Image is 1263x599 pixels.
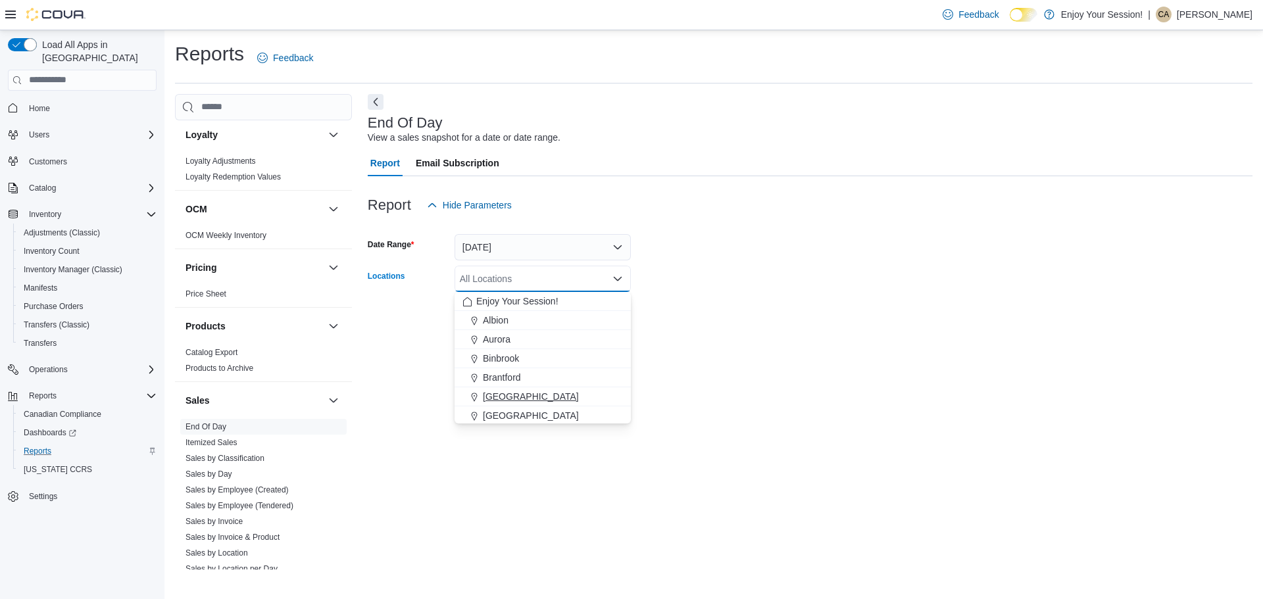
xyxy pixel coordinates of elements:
[186,364,253,373] a: Products to Archive
[13,442,162,460] button: Reports
[18,225,157,241] span: Adjustments (Classic)
[186,469,232,479] a: Sales by Day
[3,99,162,118] button: Home
[186,320,226,333] h3: Products
[13,297,162,316] button: Purchase Orders
[186,454,264,463] a: Sales by Classification
[24,489,62,504] a: Settings
[18,335,157,351] span: Transfers
[24,362,73,377] button: Operations
[455,387,631,406] button: [GEOGRAPHIC_DATA]
[326,393,341,408] button: Sales
[3,387,162,405] button: Reports
[455,349,631,368] button: Binbrook
[13,224,162,242] button: Adjustments (Classic)
[18,299,89,314] a: Purchase Orders
[18,425,157,441] span: Dashboards
[186,289,226,299] a: Price Sheet
[18,262,128,277] a: Inventory Manager (Classic)
[24,388,157,404] span: Reports
[476,295,558,308] span: Enjoy Your Session!
[483,314,508,327] span: Albion
[26,8,86,21] img: Cova
[18,317,95,333] a: Transfers (Classic)
[24,464,92,475] span: [US_STATE] CCRS
[3,360,162,379] button: Operations
[455,368,631,387] button: Brantford
[483,409,579,422] span: [GEOGRAPHIC_DATA]
[186,437,237,448] span: Itemized Sales
[24,228,100,238] span: Adjustments (Classic)
[24,338,57,348] span: Transfers
[186,347,237,358] span: Catalog Export
[29,183,56,193] span: Catalog
[1156,7,1172,22] div: Carrie Anderson
[24,320,89,330] span: Transfers (Classic)
[368,197,411,213] h3: Report
[29,491,57,502] span: Settings
[24,446,51,456] span: Reports
[24,127,55,143] button: Users
[368,271,405,281] label: Locations
[422,192,517,218] button: Hide Parameters
[175,228,352,249] div: OCM
[186,517,243,526] a: Sales by Invoice
[29,391,57,401] span: Reports
[18,225,105,241] a: Adjustments (Classic)
[326,260,341,276] button: Pricing
[24,154,72,170] a: Customers
[18,443,57,459] a: Reports
[175,286,352,307] div: Pricing
[416,150,499,176] span: Email Subscription
[18,280,62,296] a: Manifests
[18,462,97,477] a: [US_STATE] CCRS
[13,316,162,334] button: Transfers (Classic)
[24,206,157,222] span: Inventory
[186,320,323,333] button: Products
[186,394,323,407] button: Sales
[186,231,266,240] a: OCM Weekly Inventory
[455,406,631,425] button: [GEOGRAPHIC_DATA]
[24,101,55,116] a: Home
[24,427,76,438] span: Dashboards
[483,390,579,403] span: [GEOGRAPHIC_DATA]
[24,180,157,196] span: Catalog
[1177,7,1252,22] p: [PERSON_NAME]
[186,203,323,216] button: OCM
[455,311,631,330] button: Albion
[186,548,248,558] a: Sales by Location
[37,38,157,64] span: Load All Apps in [GEOGRAPHIC_DATA]
[13,460,162,479] button: [US_STATE] CCRS
[24,301,84,312] span: Purchase Orders
[18,262,157,277] span: Inventory Manager (Classic)
[368,115,443,131] h3: End Of Day
[18,299,157,314] span: Purchase Orders
[24,100,157,116] span: Home
[29,156,67,167] span: Customers
[3,152,162,171] button: Customers
[29,364,68,375] span: Operations
[455,234,631,260] button: [DATE]
[8,93,157,540] nav: Complex example
[18,335,62,351] a: Transfers
[186,469,232,479] span: Sales by Day
[24,388,62,404] button: Reports
[186,516,243,527] span: Sales by Invoice
[186,422,226,431] a: End Of Day
[186,261,216,274] h3: Pricing
[186,438,237,447] a: Itemized Sales
[326,201,341,217] button: OCM
[186,500,293,511] span: Sales by Employee (Tendered)
[29,130,49,140] span: Users
[186,128,218,141] h3: Loyalty
[24,409,101,419] span: Canadian Compliance
[612,274,623,284] button: Close list of options
[18,280,157,296] span: Manifests
[483,371,521,384] span: Brantford
[29,209,61,220] span: Inventory
[175,41,244,67] h1: Reports
[13,279,162,297] button: Manifests
[326,318,341,334] button: Products
[13,260,162,279] button: Inventory Manager (Classic)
